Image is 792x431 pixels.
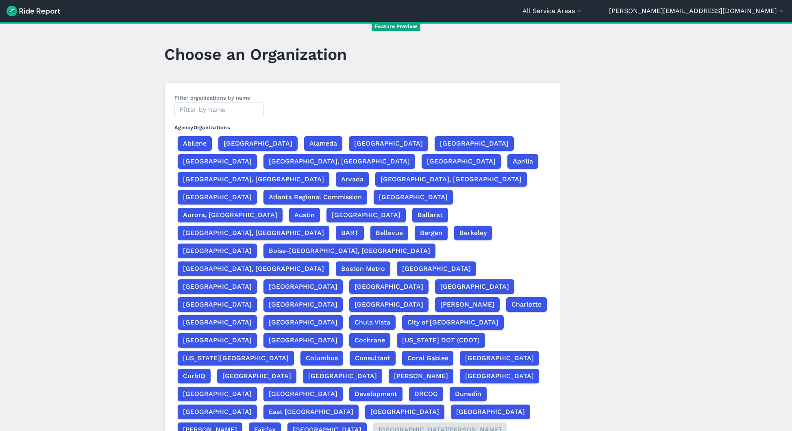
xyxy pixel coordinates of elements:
[506,297,547,312] button: Charlotte
[289,208,320,222] button: Austin
[454,226,492,240] button: Berkeley
[183,389,252,399] span: [GEOGRAPHIC_DATA]
[294,210,315,220] span: Austin
[414,389,438,399] span: DRCOG
[269,246,430,256] span: Boise-[GEOGRAPHIC_DATA], [GEOGRAPHIC_DATA]
[269,407,353,417] span: East [GEOGRAPHIC_DATA]
[440,282,509,292] span: [GEOGRAPHIC_DATA]
[355,335,385,345] span: Cochrane
[336,226,364,240] button: BART
[349,315,396,330] button: Chula Vista
[460,369,539,383] button: [GEOGRAPHIC_DATA]
[183,210,277,220] span: Aurora, [GEOGRAPHIC_DATA]
[306,353,338,363] span: Columbus
[178,333,257,348] button: [GEOGRAPHIC_DATA]
[402,264,471,274] span: [GEOGRAPHIC_DATA]
[336,261,390,276] button: Boston Metro
[341,264,385,274] span: Boston Metro
[269,192,362,202] span: Atlanta Regional Commission
[183,174,324,184] span: [GEOGRAPHIC_DATA], [GEOGRAPHIC_DATA]
[349,297,429,312] button: [GEOGRAPHIC_DATA]
[513,157,533,166] span: Aprilia
[349,279,429,294] button: [GEOGRAPHIC_DATA]
[450,387,487,401] button: Dunedin
[178,226,329,240] button: [GEOGRAPHIC_DATA], [GEOGRAPHIC_DATA]
[217,369,296,383] button: [GEOGRAPHIC_DATA]
[183,335,252,345] span: [GEOGRAPHIC_DATA]
[309,139,337,148] span: Alameda
[407,353,448,363] span: Coral Gables
[263,244,435,258] button: Boise-[GEOGRAPHIC_DATA], [GEOGRAPHIC_DATA]
[402,315,504,330] button: City of [GEOGRAPHIC_DATA]
[178,261,329,276] button: [GEOGRAPHIC_DATA], [GEOGRAPHIC_DATA]
[459,228,487,238] span: Berkeley
[178,297,257,312] button: [GEOGRAPHIC_DATA]
[409,387,443,401] button: DRCOG
[415,226,448,240] button: Bergen
[183,192,252,202] span: [GEOGRAPHIC_DATA]
[376,228,403,238] span: Bellevue
[451,405,530,419] button: [GEOGRAPHIC_DATA]
[355,282,423,292] span: [GEOGRAPHIC_DATA]
[263,297,343,312] button: [GEOGRAPHIC_DATA]
[370,226,408,240] button: Bellevue
[355,389,397,399] span: Development
[349,333,390,348] button: Cochrane
[263,387,343,401] button: [GEOGRAPHIC_DATA]
[355,318,390,327] span: Chula Vista
[418,210,443,220] span: Ballarat
[332,210,400,220] span: [GEOGRAPHIC_DATA]
[263,315,343,330] button: [GEOGRAPHIC_DATA]
[507,154,538,169] button: Aprilia
[407,318,498,327] span: City of [GEOGRAPHIC_DATA]
[394,371,448,381] span: [PERSON_NAME]
[178,405,257,419] button: [GEOGRAPHIC_DATA]
[269,157,410,166] span: [GEOGRAPHIC_DATA], [GEOGRAPHIC_DATA]
[355,353,390,363] span: Consultant
[397,333,485,348] button: [US_STATE] DOT (CDOT)
[465,371,534,381] span: [GEOGRAPHIC_DATA]
[349,387,403,401] button: Development
[178,136,212,151] button: Abilene
[178,244,257,258] button: [GEOGRAPHIC_DATA]
[224,139,292,148] span: [GEOGRAPHIC_DATA]
[402,335,480,345] span: [US_STATE] DOT (CDOT)
[455,389,481,399] span: Dunedin
[183,300,252,309] span: [GEOGRAPHIC_DATA]
[178,190,257,205] button: [GEOGRAPHIC_DATA]
[435,136,514,151] button: [GEOGRAPHIC_DATA]
[183,264,324,274] span: [GEOGRAPHIC_DATA], [GEOGRAPHIC_DATA]
[456,407,525,417] span: [GEOGRAPHIC_DATA]
[397,261,476,276] button: [GEOGRAPHIC_DATA]
[435,279,514,294] button: [GEOGRAPHIC_DATA]
[374,190,453,205] button: [GEOGRAPHIC_DATA]
[174,117,550,135] h3: Agency Organizations
[308,371,377,381] span: [GEOGRAPHIC_DATA]
[349,136,428,151] button: [GEOGRAPHIC_DATA]
[354,139,423,148] span: [GEOGRAPHIC_DATA]
[350,351,396,366] button: Consultant
[269,318,337,327] span: [GEOGRAPHIC_DATA]
[164,43,347,65] h1: Choose an Organization
[183,318,252,327] span: [GEOGRAPHIC_DATA]
[389,369,453,383] button: [PERSON_NAME]
[183,157,252,166] span: [GEOGRAPHIC_DATA]
[269,389,337,399] span: [GEOGRAPHIC_DATA]
[422,154,501,169] button: [GEOGRAPHIC_DATA]
[511,300,542,309] span: Charlotte
[303,369,382,383] button: [GEOGRAPHIC_DATA]
[183,228,324,238] span: [GEOGRAPHIC_DATA], [GEOGRAPHIC_DATA]
[222,371,291,381] span: [GEOGRAPHIC_DATA]
[178,172,329,187] button: [GEOGRAPHIC_DATA], [GEOGRAPHIC_DATA]
[178,315,257,330] button: [GEOGRAPHIC_DATA]
[420,228,442,238] span: Bergen
[300,351,343,366] button: Columbus
[263,154,415,169] button: [GEOGRAPHIC_DATA], [GEOGRAPHIC_DATA]
[375,172,527,187] button: [GEOGRAPHIC_DATA], [GEOGRAPHIC_DATA]
[341,174,363,184] span: Arvada
[183,139,207,148] span: Abilene
[174,95,250,101] label: Filter organizations by name
[178,387,257,401] button: [GEOGRAPHIC_DATA]
[460,351,539,366] button: [GEOGRAPHIC_DATA]
[341,228,359,238] span: BART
